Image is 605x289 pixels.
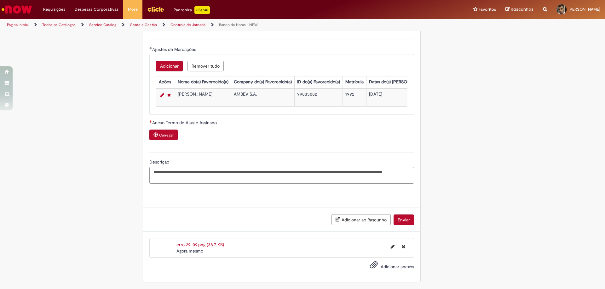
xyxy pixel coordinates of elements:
button: Excluir erro 29-09.png [398,242,409,252]
textarea: Descrição [149,167,414,184]
a: Remover linha 1 [166,91,172,99]
td: 99835082 [294,88,343,106]
button: Adicionar anexos [368,259,379,274]
th: ID do(a) Favorecido(a) [294,76,343,88]
span: Ajustes de Marcações [152,47,197,52]
ul: Trilhas de página [5,19,399,31]
span: Rascunhos [511,6,533,12]
a: Todos os Catálogos [42,22,76,27]
span: Adicionar anexos [381,264,414,270]
button: Editar nome de arquivo erro 29-09.png [387,242,398,252]
th: Ações [156,76,175,88]
img: click_logo_yellow_360x200.png [147,4,164,14]
td: [DATE] [366,88,434,106]
a: Banco de Horas - NEW [219,22,258,27]
td: [PERSON_NAME] [175,88,231,106]
a: Gente e Gestão [130,22,157,27]
span: Despesas Corporativas [75,6,118,13]
span: Favoritos [479,6,496,13]
a: Rascunhos [505,7,533,13]
span: Necessários [149,120,152,123]
td: AMBEV S.A. [231,88,294,106]
span: Descrição [149,159,170,165]
a: Controle de Jornada [170,22,205,27]
a: Página inicial [7,22,29,27]
a: Service Catalog [89,22,116,27]
td: 1992 [343,88,366,106]
a: erro 29-09.png (38.7 KB) [176,242,224,247]
span: Requisições [43,6,65,13]
span: More [128,6,138,13]
div: Padroniza [174,6,210,14]
a: Editar Linha 1 [159,91,166,99]
span: Obrigatório Preenchido [149,47,152,49]
button: Enviar [394,214,414,225]
button: Add a row for Ajustes de Marcações [156,61,183,71]
button: Adicionar ao Rascunho [331,214,391,225]
th: Nome do(a) Favorecido(a) [175,76,231,88]
time: 30/09/2025 09:23:03 [176,248,203,254]
button: Remove all rows for Ajustes de Marcações [187,61,224,71]
img: ServiceNow [1,3,33,16]
span: [PERSON_NAME] [568,7,600,12]
span: Agora mesmo [176,248,203,254]
th: Company do(a) Favorecido(a) [231,76,294,88]
th: Datas do(s) [PERSON_NAME](s) [366,76,434,88]
small: Carregar [159,133,174,138]
th: Matrícula [343,76,366,88]
span: Anexo Termo de Ajuste Assinado [152,120,218,125]
button: Carregar anexo de Anexo Termo de Ajuste Assinado Required [149,130,178,140]
p: +GenAi [194,6,210,14]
